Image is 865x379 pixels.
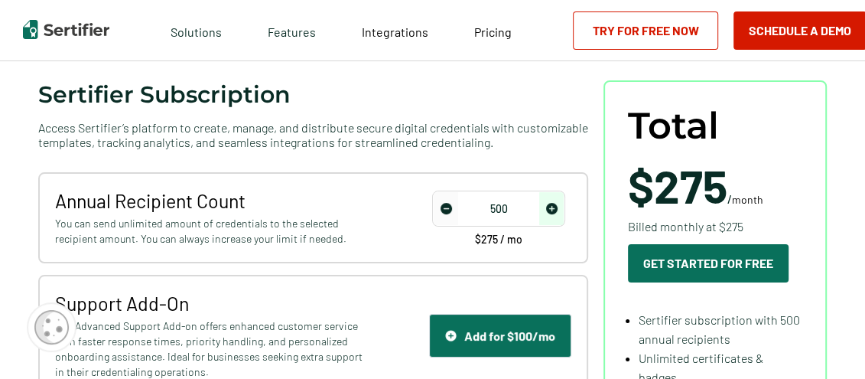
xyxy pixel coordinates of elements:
[362,21,428,40] a: Integrations
[55,189,363,212] span: Annual Recipient Count
[474,21,512,40] a: Pricing
[34,310,69,345] img: Cookie Popup Icon
[445,330,457,341] img: Support Icon
[789,305,865,379] iframe: Chat Widget
[38,80,291,109] span: Sertifier Subscription
[573,11,718,50] a: Try for Free Now
[441,203,452,214] img: Decrease Icon
[362,25,428,39] span: Integrations
[38,120,588,149] span: Access Sertifier’s platform to create, manage, and distribute secure digital credentials with cus...
[628,158,727,213] span: $275
[268,21,316,40] span: Features
[546,203,558,214] img: Increase Icon
[628,105,719,147] span: Total
[639,312,800,346] span: Sertifier subscription with 500 annual recipients
[628,244,789,283] button: Get Started For Free
[732,193,763,206] span: month
[628,217,743,236] span: Billed monthly at $275
[474,25,512,39] span: Pricing
[434,192,458,225] span: decrease number
[55,216,363,247] span: You can send unlimited amount of credentials to the selected recipient amount. You can always inc...
[475,234,522,245] span: $275 / mo
[445,328,555,343] div: Add for $100/mo
[429,314,571,358] button: Support IconAdd for $100/mo
[539,192,564,225] span: increase number
[55,292,363,315] span: Support Add-On
[23,20,109,39] img: Sertifier | Digital Credentialing Platform
[628,162,763,208] span: /
[171,21,222,40] span: Solutions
